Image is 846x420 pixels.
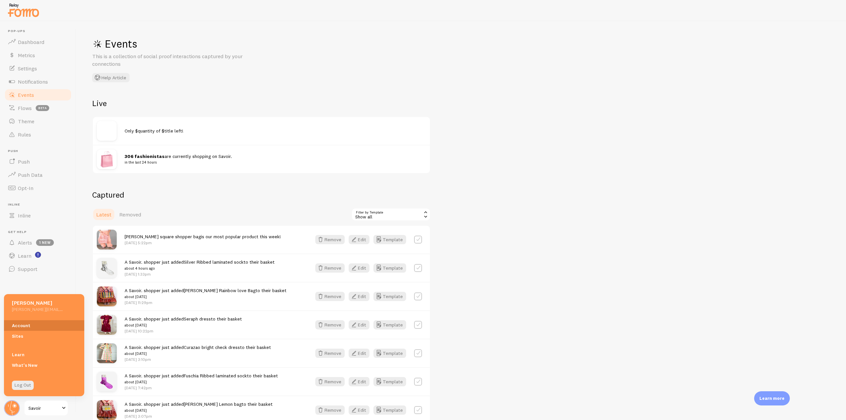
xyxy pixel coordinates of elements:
[125,407,273,413] small: about [DATE]
[18,65,37,72] span: Settings
[351,208,431,221] div: Show all
[315,235,345,244] button: Remove
[18,212,31,219] span: Inline
[7,2,40,19] img: fomo-relay-logo-orange.svg
[373,405,406,415] a: Template
[12,381,34,390] a: Log Out
[349,320,373,329] a: Edit
[125,159,418,165] small: in the last 24 hours
[125,153,418,166] span: are currently shopping on Savoir.
[125,287,287,300] span: A Savoir. shopper just added to their basket
[125,316,242,328] span: A Savoir. shopper just added to their basket
[18,105,32,111] span: Flows
[97,258,117,278] img: MLR_oneribbed_silver-scaled.jpg
[315,405,345,415] button: Remove
[36,239,54,246] span: 1 new
[349,349,369,358] button: Edit
[97,372,117,392] img: MLR_oneribbed_fuchsia-scaled.jpg
[349,320,369,329] button: Edit
[4,88,72,101] a: Events
[315,292,345,301] button: Remove
[97,149,117,169] img: rkGBZ7beR6KBiB4pPVmg
[373,235,406,244] button: Template
[18,131,31,138] span: Rules
[4,320,84,331] a: Account
[18,158,30,165] span: Push
[4,331,84,341] a: Sites
[4,262,72,276] a: Support
[349,235,373,244] a: Edit
[92,190,431,200] h2: Captured
[4,236,72,249] a: Alerts 1 new
[119,211,141,218] span: Removed
[125,401,273,413] span: A Savoir. shopper just added to their basket
[97,121,117,141] img: no_image.svg
[12,306,63,312] h5: [PERSON_NAME][EMAIL_ADDRESS][DOMAIN_NAME]
[8,230,72,234] span: Get Help
[4,360,84,370] a: What's New
[18,172,43,178] span: Push Data
[18,239,32,246] span: Alerts
[4,75,72,88] a: Notifications
[97,230,117,249] img: 04_28_savoir_catalog-133_small.jpg
[97,315,117,335] img: 08_13_Savoir_catalogue-386.jpg
[125,413,273,419] p: [DATE] 3:07pm
[18,185,33,191] span: Opt-In
[4,62,72,75] a: Settings
[4,181,72,195] a: Opt-In
[92,73,130,82] button: Help Article
[4,35,72,49] a: Dashboard
[125,294,287,300] small: about [DATE]
[125,271,275,277] p: [DATE] 1:33pm
[759,395,785,401] p: Learn more
[373,263,406,273] button: Template
[4,168,72,181] a: Push Data
[373,292,406,301] button: Template
[125,234,201,240] a: [PERSON_NAME] square shopper bag
[92,37,290,51] h1: Events
[18,78,48,85] span: Notifications
[125,373,278,385] span: A Savoir. shopper just added to their basket
[36,105,49,111] span: beta
[4,115,72,128] a: Theme
[125,385,278,391] p: [DATE] 7:42pm
[184,287,255,293] a: [PERSON_NAME] Rainbow love Bag
[315,320,345,329] button: Remove
[96,211,111,218] span: Latest
[92,53,251,68] p: This is a collection of social proof interactions captured by your connections
[373,320,406,329] a: Template
[125,322,242,328] small: about [DATE]
[125,328,242,334] p: [DATE] 10:22pm
[4,209,72,222] a: Inline
[125,351,271,357] small: about [DATE]
[35,252,41,258] svg: <p>Watch New Feature Tutorials!</p>
[184,316,211,322] a: Seraph dress
[349,292,373,301] a: Edit
[4,128,72,141] a: Rules
[184,259,244,265] a: Silver Ribbed laminated sock
[97,286,117,306] img: 05_14_savoir_bags-5.jpg
[349,263,369,273] button: Edit
[8,149,72,153] span: Push
[349,349,373,358] a: Edit
[349,292,369,301] button: Edit
[125,128,183,134] span: Only $quantity of $title left!
[4,155,72,168] a: Push
[24,400,68,416] a: Savoir
[349,405,373,415] a: Edit
[125,300,287,305] p: [DATE] 11:29pm
[315,263,345,273] button: Remove
[349,405,369,415] button: Edit
[373,377,406,386] button: Template
[125,265,275,271] small: about 4 hours ago
[18,252,31,259] span: Learn
[4,101,72,115] a: Flows beta
[18,52,35,58] span: Metrics
[184,401,242,407] a: [PERSON_NAME] Lemon bag
[125,259,275,271] span: A Savoir. shopper just added to their basket
[125,344,271,357] span: A Savoir. shopper just added to their basket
